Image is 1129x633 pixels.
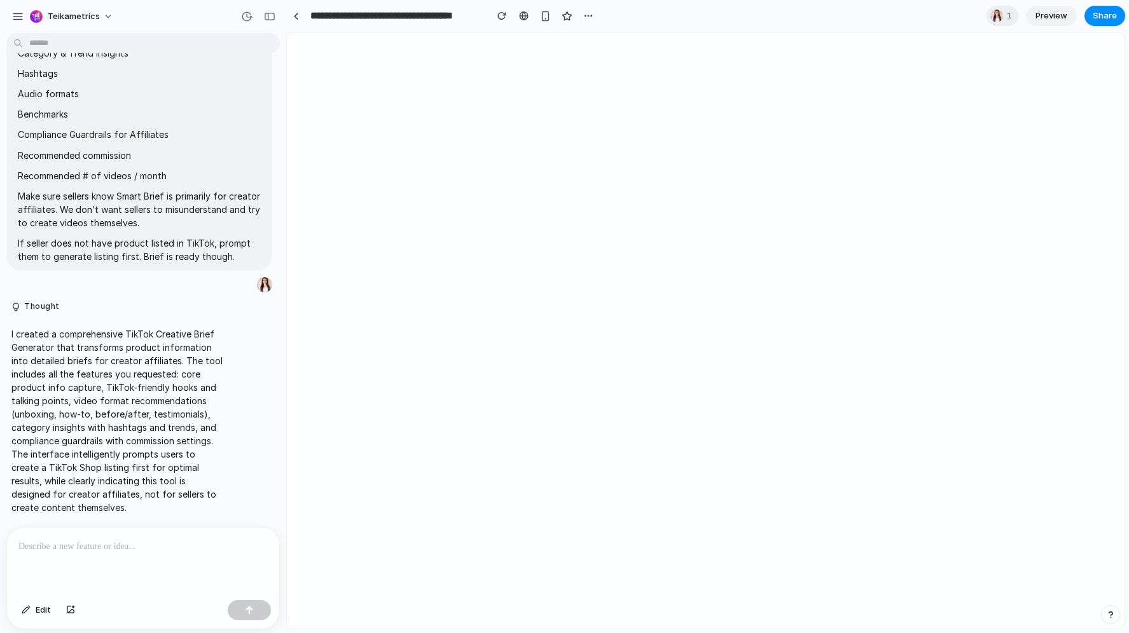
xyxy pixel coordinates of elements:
[18,87,261,100] p: Audio formats
[18,67,261,80] p: Hashtags
[48,10,100,23] span: Teikametrics
[1084,6,1125,26] button: Share
[18,189,261,229] p: Make sure sellers know Smart Brief is primarily for creator affiliates. We don’t want sellers to ...
[11,327,224,514] p: I created a comprehensive TikTok Creative Brief Generator that transforms product information int...
[1026,6,1077,26] a: Preview
[36,604,51,616] span: Edit
[18,107,261,121] p: Benchmarks
[18,128,261,141] p: Compliance Guardrails for Affiliates
[18,169,261,182] p: Recommended # of videos / month
[18,149,261,162] p: Recommended commission
[15,600,57,620] button: Edit
[18,236,261,263] p: If seller does not have product listed in TikTok, prompt them to generate listing first. Brief is...
[1093,10,1117,22] span: Share
[1007,10,1016,22] span: 1
[987,6,1018,26] div: 1
[1035,10,1067,22] span: Preview
[25,6,120,27] button: Teikametrics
